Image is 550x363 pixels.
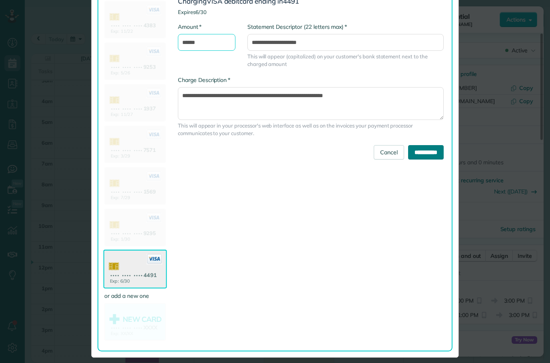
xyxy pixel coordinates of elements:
[178,9,444,15] h4: Expires
[247,53,444,68] span: This will appear (capitalized) on your customer's bank statement next to the charged amount
[104,292,166,300] label: or add a new one
[247,23,347,31] label: Statement Descriptor (22 letters max)
[178,122,444,137] span: This will appear in your processor's web interface as well as on the invoices your payment proces...
[178,23,201,31] label: Amount
[374,145,404,160] a: Cancel
[178,76,230,84] label: Charge Description
[195,9,207,15] span: 6/30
